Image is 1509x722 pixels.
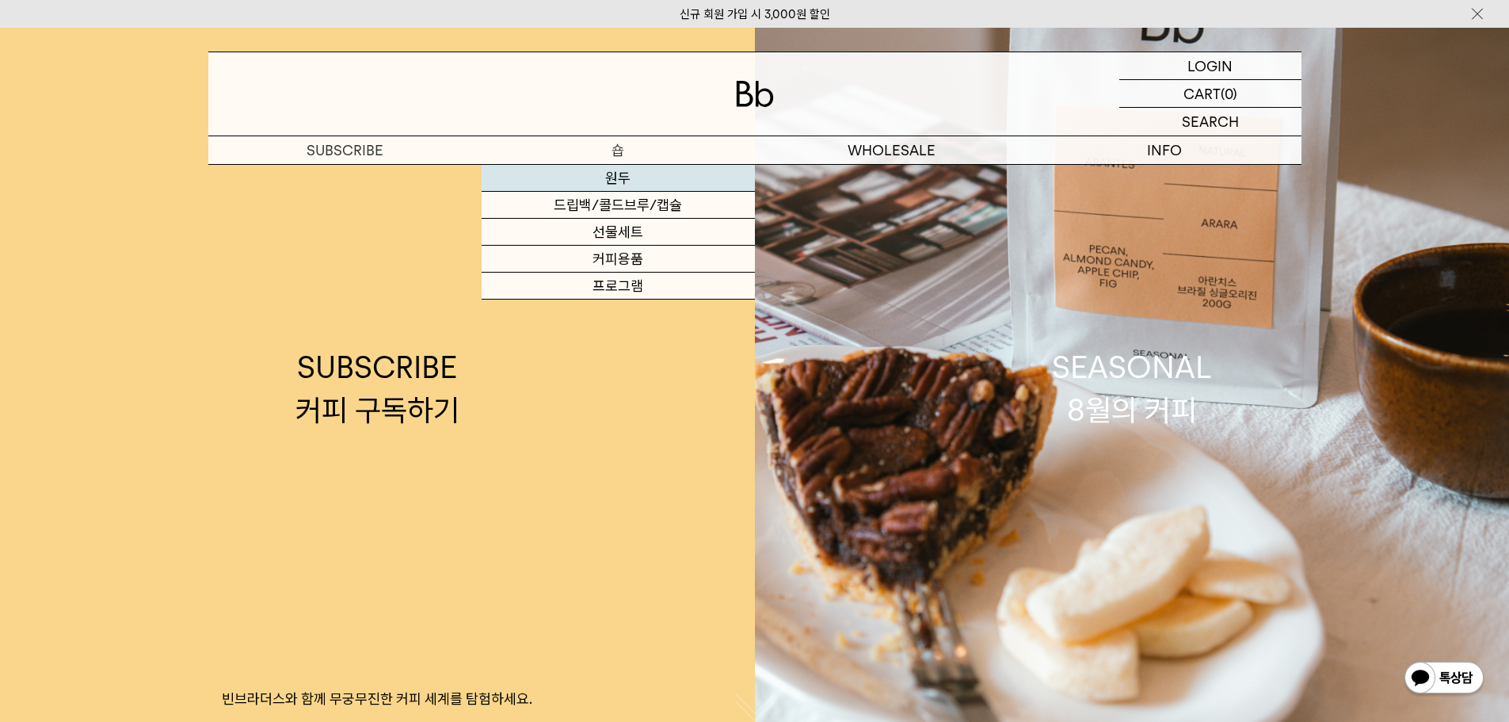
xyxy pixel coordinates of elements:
[482,136,755,164] a: 숍
[736,81,774,107] img: 로고
[482,165,755,192] a: 원두
[1119,80,1301,108] a: CART (0)
[1028,136,1301,164] p: INFO
[1403,660,1485,698] img: 카카오톡 채널 1:1 채팅 버튼
[1221,80,1237,107] p: (0)
[1119,52,1301,80] a: LOGIN
[755,136,1028,164] p: WHOLESALE
[482,219,755,246] a: 선물세트
[1052,346,1212,430] div: SEASONAL 8월의 커피
[482,273,755,300] a: 프로그램
[482,192,755,219] a: 드립백/콜드브루/캡슐
[1182,108,1239,136] p: SEARCH
[1187,52,1233,79] p: LOGIN
[1183,80,1221,107] p: CART
[208,136,482,164] a: SUBSCRIBE
[295,346,459,430] div: SUBSCRIBE 커피 구독하기
[680,7,830,21] a: 신규 회원 가입 시 3,000원 할인
[482,246,755,273] a: 커피용품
